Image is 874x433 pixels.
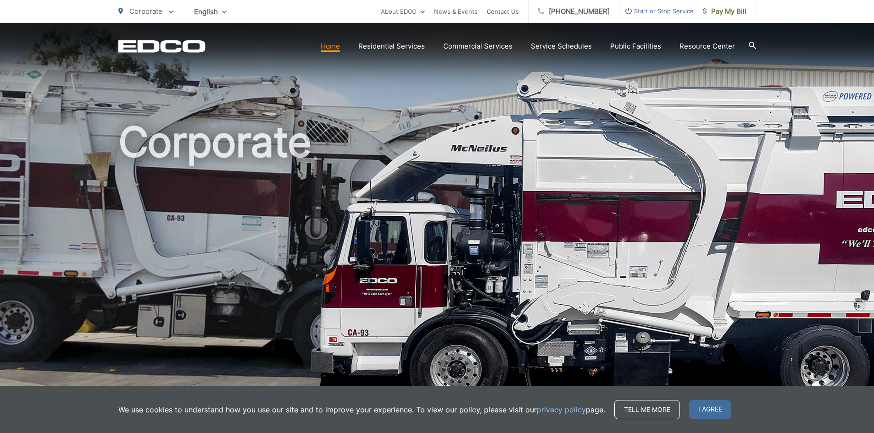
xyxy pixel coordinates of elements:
a: Contact Us [487,6,519,17]
span: English [187,4,234,20]
a: Service Schedules [531,41,592,52]
a: privacy policy [537,404,586,415]
a: Residential Services [358,41,425,52]
a: About EDCO [381,6,425,17]
h1: Corporate [118,119,756,409]
p: We use cookies to understand how you use our site and to improve your experience. To view our pol... [118,404,605,415]
a: EDCD logo. Return to the homepage. [118,40,206,53]
a: Home [321,41,340,52]
a: Public Facilities [610,41,661,52]
a: Commercial Services [443,41,512,52]
a: Tell me more [614,400,680,419]
span: Corporate [129,7,162,16]
a: News & Events [434,6,478,17]
span: I agree [689,400,731,419]
span: Pay My Bill [703,6,746,17]
a: Resource Center [679,41,735,52]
